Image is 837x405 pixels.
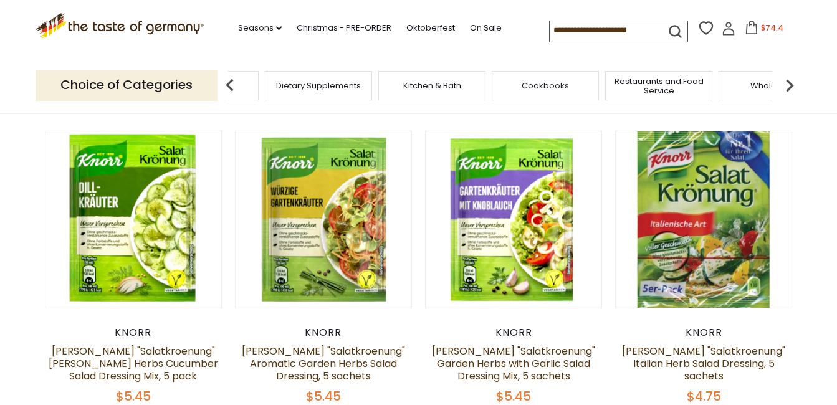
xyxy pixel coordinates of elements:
div: Knorr [235,326,413,339]
a: Oktoberfest [406,21,455,35]
img: Knorr [45,131,222,308]
img: Knorr [426,131,602,308]
div: Knorr [615,326,793,339]
img: Knorr [616,131,792,308]
a: Cookbooks [522,81,569,90]
p: Choice of Categories [36,70,218,100]
a: Seasons [238,21,282,35]
div: Knorr [45,326,222,339]
a: Restaurants and Food Service [609,77,709,95]
a: On Sale [470,21,502,35]
a: [PERSON_NAME] "Salatkroenung" Aromatic Garden Herbs Salad Dressing, 5 sachets [242,344,405,383]
a: Dietary Supplements [276,81,361,90]
img: Knorr [236,131,412,308]
a: Christmas - PRE-ORDER [297,21,391,35]
a: [PERSON_NAME] "Salatkroenung" Garden Herbs with Garlic Salad Dressing Mix, 5 sachets [432,344,595,383]
span: $5.45 [306,388,341,405]
a: [PERSON_NAME] "Salatkroenung" [PERSON_NAME] Herbs Cucumber Salad Dressing Mix, 5 pack [49,344,218,383]
div: Knorr [425,326,603,339]
a: [PERSON_NAME] "Salatkroenung" Italian Herb Salad Dressing, 5 sachets [622,344,785,383]
span: $4.75 [687,388,721,405]
img: next arrow [777,73,802,98]
button: $74.4 [738,21,791,39]
a: Wholesale [750,81,794,90]
span: $5.45 [116,388,151,405]
a: Kitchen & Bath [403,81,461,90]
span: $5.45 [496,388,531,405]
span: $74.4 [761,22,783,33]
img: previous arrow [218,73,242,98]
